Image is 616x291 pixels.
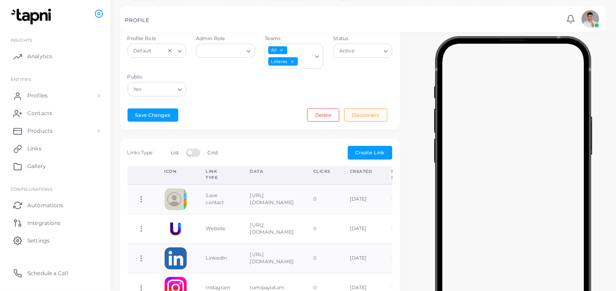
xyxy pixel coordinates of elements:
td: 0 [304,184,340,214]
img: avatar [582,10,599,28]
button: Deselect All [278,47,285,53]
span: Contacts [27,109,52,117]
a: Products [7,122,104,140]
div: Link Type [206,168,231,180]
a: Automations [7,196,104,214]
div: Data [250,168,294,175]
span: Settings [27,237,49,245]
span: Analytics [27,52,52,60]
span: No [391,255,402,262]
a: Contacts [7,104,104,122]
button: Create Link [348,146,392,159]
span: INSIGHTS [11,37,32,43]
input: Search for option [299,57,312,67]
a: Schedule a Call [7,264,104,282]
span: Schedule a Call [27,269,68,277]
label: Status [333,35,392,42]
a: Integrations [7,214,104,231]
label: Public [128,74,187,81]
span: Líderes [268,57,298,66]
td: Save contact [196,184,240,214]
td: [URL][DOMAIN_NAME] [240,243,304,273]
div: Search for option [196,44,255,58]
label: Teams [265,35,324,42]
div: Search for option [265,44,324,69]
span: All [268,46,287,54]
div: Created [350,168,372,175]
img: FJsxbuV7l7Dxz9BmDb22aHoZKfzDF3Ys-1744476256390.png [165,218,187,240]
a: Analytics [7,48,104,65]
td: LinkedIn [196,243,240,273]
button: Save Changes [128,108,178,122]
input: Search for option [357,46,380,56]
span: Links [27,145,41,153]
span: Active [338,46,356,56]
img: logo [8,8,57,25]
label: Profile Role [128,35,187,42]
span: No [391,196,402,203]
div: Search for option [333,44,392,58]
span: No [391,284,402,291]
span: Gallery [27,162,46,170]
button: Disconnect [344,108,387,122]
span: Profiles [27,92,48,100]
td: 0 [304,214,340,244]
label: List [171,149,179,157]
span: Integrations [27,219,60,227]
button: Clear Selected [167,47,173,54]
a: Gallery [7,157,104,175]
span: Automations [27,201,63,209]
a: Settings [7,231,104,249]
input: Search for option [154,46,165,56]
button: Deselect Líderes [289,59,296,65]
a: avatar [579,10,601,28]
span: No [391,225,402,232]
span: Configurations [11,187,53,192]
td: [URL][DOMAIN_NAME] [240,184,304,214]
input: Search for option [200,46,243,56]
label: Admin Role [196,35,255,42]
label: Grid [207,149,218,157]
input: Search for option [143,85,174,94]
span: Products [27,127,53,135]
button: Delete [307,108,339,122]
img: linkedin.png [165,247,187,269]
span: ENTITIES [11,77,31,82]
div: Direct Link [391,168,409,180]
div: Search for option [128,82,187,96]
td: [DATE] [340,184,382,214]
span: Links Type: [128,149,154,156]
img: contactcard.png [165,188,187,210]
span: Yes [132,85,143,94]
td: [DATE] [340,214,382,244]
div: Clicks [313,168,331,175]
span: Create Link [356,149,385,156]
div: Search for option [128,44,187,58]
span: Default [132,46,153,56]
td: 0 [304,243,340,273]
th: Action [128,165,155,185]
a: Profiles [7,87,104,104]
div: Icon [165,168,187,175]
h5: PROFILE [125,17,149,23]
a: Links [7,140,104,157]
td: Website [196,214,240,244]
td: [DATE] [340,243,382,273]
td: [URL][DOMAIN_NAME] [240,214,304,244]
